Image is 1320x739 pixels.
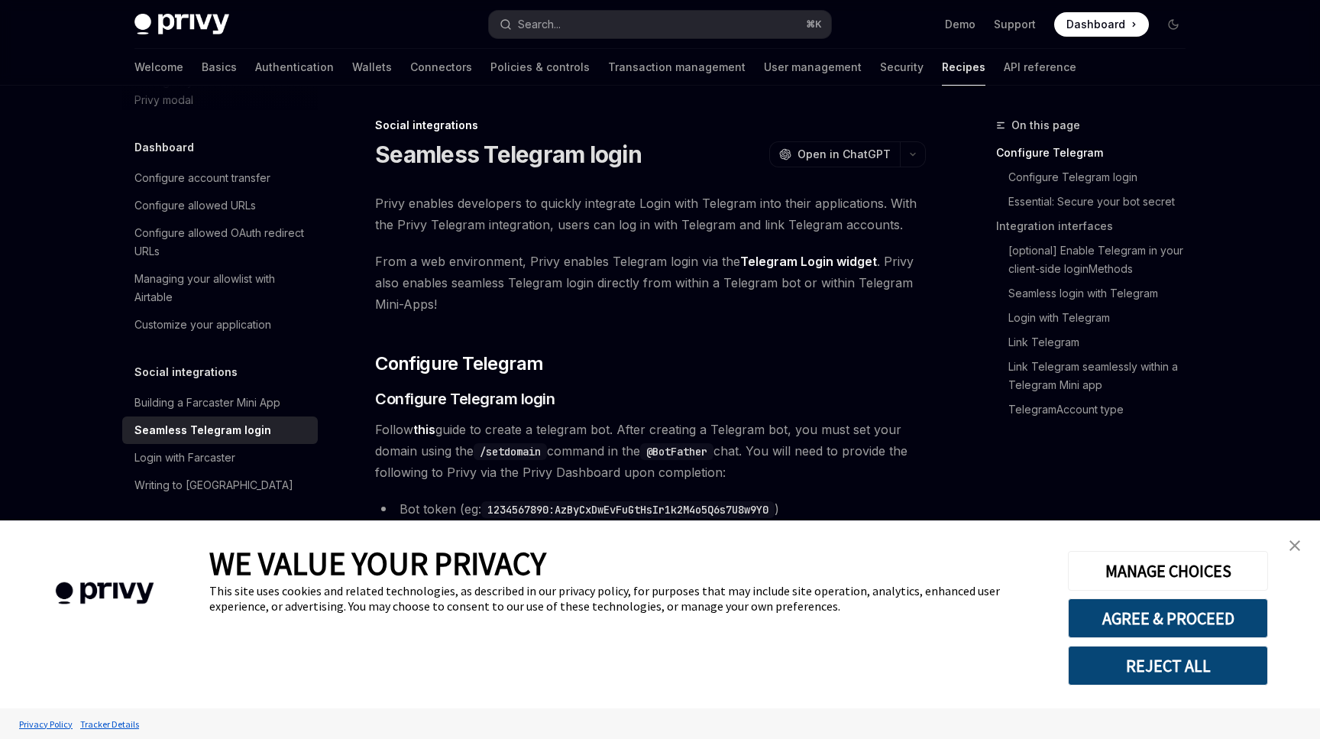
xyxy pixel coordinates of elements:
a: Configure account transfer [122,164,318,192]
span: Dashboard [1066,17,1125,32]
button: AGREE & PROCEED [1068,598,1268,638]
code: @BotFather [640,443,713,460]
a: Login with Farcaster [122,444,318,472]
a: Seamless login with Telegram [996,281,1198,306]
a: Seamless Telegram login [122,416,318,444]
a: Telegram Login widget [740,254,877,270]
code: 1234567890:AzByCxDwEvFuGtHsIr1k2M4o5Q6s7U8w9Y0 [481,501,775,518]
div: Customize your application [134,316,271,334]
span: Configure Telegram [375,352,543,376]
span: ⌘ K [806,18,822,31]
a: Wallets [352,49,392,86]
a: Recipes [942,49,985,86]
a: Connectors [410,49,472,86]
a: Managing your allowlist with Airtable [122,265,318,311]
a: Support [994,17,1036,32]
a: API reference [1004,49,1076,86]
button: MANAGE CHOICES [1068,551,1268,591]
a: Dashboard [1054,12,1149,37]
a: Customize your application [122,311,318,339]
div: Login with Farcaster [134,449,235,467]
div: Seamless Telegram login [134,421,271,439]
a: Privacy Policy [15,711,76,737]
h5: Social integrations [134,363,238,381]
a: Integration interfaces [996,214,1198,238]
img: close banner [1289,540,1300,551]
code: /setdomain [474,443,547,460]
a: Link Telegram seamlessly within a Telegram Mini app [996,355,1198,397]
div: Search... [518,15,561,34]
a: Link Telegram [996,330,1198,355]
a: Authentication [255,49,334,86]
h5: Dashboard [134,138,194,157]
div: This site uses cookies and related technologies, as described in our privacy policy, for purposes... [209,583,1045,614]
a: Tracker Details [76,711,143,737]
li: Bot token (eg: ) [375,498,926,520]
div: Building a Farcaster Mini App [134,394,280,412]
a: Writing to [GEOGRAPHIC_DATA] [122,472,318,499]
a: User management [764,49,862,86]
a: this [413,422,435,438]
span: WE VALUE YOUR PRIVACY [209,543,546,583]
h1: Seamless Telegram login [375,141,642,168]
span: On this page [1011,116,1080,135]
span: Open in ChatGPT [797,147,891,162]
span: Configure Telegram login [375,388,555,410]
a: Basics [202,49,237,86]
span: From a web environment, Privy enables Telegram login via the . Privy also enables seamless Telegr... [375,251,926,315]
button: Open search [489,11,831,38]
button: Open in ChatGPT [769,141,900,167]
div: Configure allowed URLs [134,196,256,215]
div: Configure allowed OAuth redirect URLs [134,224,309,261]
a: Policies & controls [490,49,590,86]
a: TelegramAccount type [996,397,1198,422]
a: Demo [945,17,975,32]
a: Transaction management [608,49,746,86]
img: company logo [23,560,186,627]
a: Building a Farcaster Mini App [122,389,318,416]
div: Writing to [GEOGRAPHIC_DATA] [134,476,293,494]
a: Essential: Secure your bot secret [996,190,1198,214]
div: Managing your allowlist with Airtable [134,270,309,306]
div: Configure account transfer [134,169,270,187]
a: Configure Telegram [996,141,1198,165]
span: Privy enables developers to quickly integrate Login with Telegram into their applications. With t... [375,193,926,235]
button: REJECT ALL [1068,646,1268,686]
a: Login with Telegram [996,306,1198,330]
a: Configure Telegram login [996,165,1198,190]
a: Security [880,49,924,86]
a: [optional] Enable Telegram in your client-side loginMethods [996,238,1198,281]
a: Configure allowed OAuth redirect URLs [122,219,318,265]
button: Toggle dark mode [1161,12,1186,37]
a: close banner [1280,530,1310,561]
img: dark logo [134,14,229,35]
a: Welcome [134,49,183,86]
div: Social integrations [375,118,926,133]
span: Follow guide to create a telegram bot. After creating a Telegram bot, you must set your domain us... [375,419,926,483]
a: Configure allowed URLs [122,192,318,219]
